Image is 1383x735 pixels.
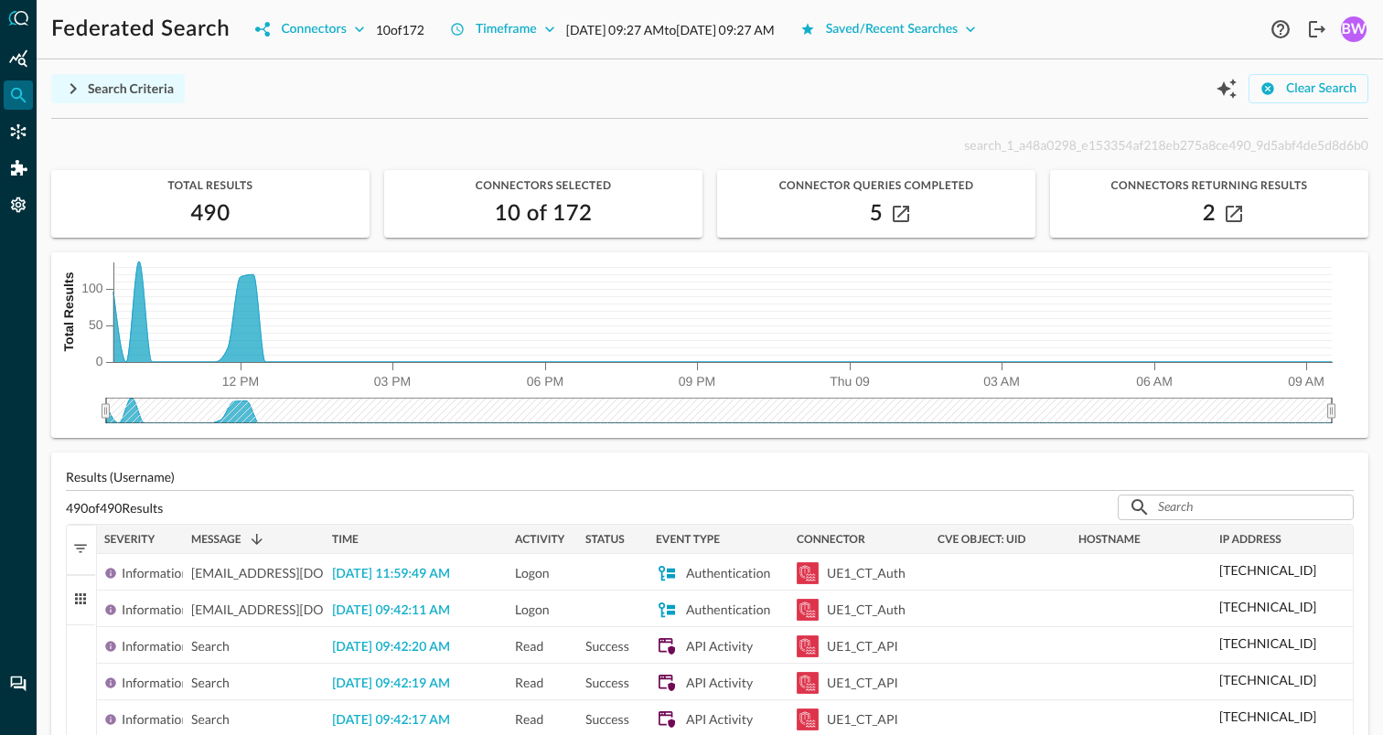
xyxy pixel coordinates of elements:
span: Connector [797,533,865,546]
button: Clear Search [1249,74,1368,103]
span: Time [332,533,359,546]
svg: Amazon Security Lake [797,708,819,730]
div: Informational [122,628,198,665]
div: Informational [122,555,198,591]
span: [DATE] 11:59:49 AM [332,568,450,581]
span: IP Address [1219,533,1281,546]
tspan: 09 PM [679,374,715,389]
span: Search [191,665,230,701]
span: [DATE] 09:42:20 AM [332,641,450,654]
span: Message [191,533,241,546]
button: Open Query Copilot [1212,74,1241,103]
button: Timeframe [439,15,566,44]
p: Results (Username) [66,467,1354,486]
svg: Amazon Security Lake [797,599,819,621]
button: Saved/Recent Searches [789,15,988,44]
span: Activity [515,533,564,546]
div: Authentication [686,591,770,628]
h2: 5 [870,199,883,229]
button: Logout [1303,15,1332,44]
h2: 2 [1203,199,1216,229]
span: Success [585,628,629,665]
span: Total Results [51,179,370,192]
p: [DATE] 09:27 AM to [DATE] 09:27 AM [566,20,775,39]
div: API Activity [686,665,753,701]
button: Search Criteria [51,74,185,103]
span: Connectors Selected [384,179,702,192]
p: [TECHNICAL_ID] [1219,634,1316,653]
h2: 490 [191,199,230,229]
span: Success [585,665,629,701]
div: Chat [4,669,33,698]
span: Logon [515,555,549,591]
tspan: 06 AM [1136,374,1173,389]
tspan: 12 PM [222,374,259,389]
span: Connectors Returning Results [1050,179,1368,192]
tspan: 100 [81,281,103,295]
span: search_1_a48a0298_e153354af218eb275a8ce490_9d5abf4de5d8d6b0 [964,137,1368,153]
tspan: Thu 09 [830,374,870,389]
h1: Federated Search [51,15,230,44]
p: [TECHNICAL_ID] [1219,707,1316,726]
tspan: 03 AM [983,374,1020,389]
tspan: 0 [96,354,103,368]
span: Hostname [1078,533,1141,546]
span: Connector Queries Completed [717,179,1035,192]
div: Informational [122,665,198,701]
span: Read [515,628,543,665]
span: Read [515,665,543,701]
p: [TECHNICAL_ID] [1219,597,1316,616]
tspan: Total Results [61,272,76,351]
svg: Amazon Security Lake [797,635,819,657]
h2: 10 of 172 [495,199,593,229]
span: Logon [515,591,549,628]
tspan: 09 AM [1288,374,1324,389]
span: Status [585,533,625,546]
div: UE1_CT_Auth [827,555,906,591]
p: [TECHNICAL_ID] [1219,560,1316,580]
div: UE1_CT_API [827,665,898,701]
tspan: 06 PM [527,374,563,389]
div: UE1_CT_API [827,628,898,665]
div: Informational [122,591,198,628]
span: [DATE] 09:42:19 AM [332,677,450,690]
div: API Activity [686,628,753,665]
button: Connectors [244,15,375,44]
div: Authentication [686,555,770,591]
span: [EMAIL_ADDRESS][DOMAIN_NAME] authenticated with AssumeRoleWithSAML [191,555,646,591]
p: 10 of 172 [376,20,424,39]
p: [TECHNICAL_ID] [1219,670,1316,689]
span: [DATE] 09:42:11 AM [332,604,450,617]
span: [DATE] 09:42:17 AM [332,714,450,727]
div: Addons [5,154,34,183]
span: Search [191,628,230,665]
span: Severity [104,533,155,546]
span: CVE Object: uid [938,533,1025,546]
div: Summary Insights [4,44,33,73]
div: Settings [4,190,33,219]
svg: Amazon Security Lake [797,672,819,694]
tspan: 50 [89,317,103,332]
svg: Amazon Security Lake [797,562,819,584]
div: Federated Search [4,80,33,110]
div: UE1_CT_Auth [827,591,906,628]
p: 490 of 490 Results [66,498,163,517]
input: Search [1158,490,1312,524]
tspan: 03 PM [374,374,411,389]
span: Event Type [656,533,720,546]
span: [EMAIL_ADDRESS][DOMAIN_NAME] authenticated with AssumeRoleWithSAML [191,591,646,628]
div: BW [1341,16,1367,42]
div: Connectors [4,117,33,146]
button: Help [1266,15,1295,44]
